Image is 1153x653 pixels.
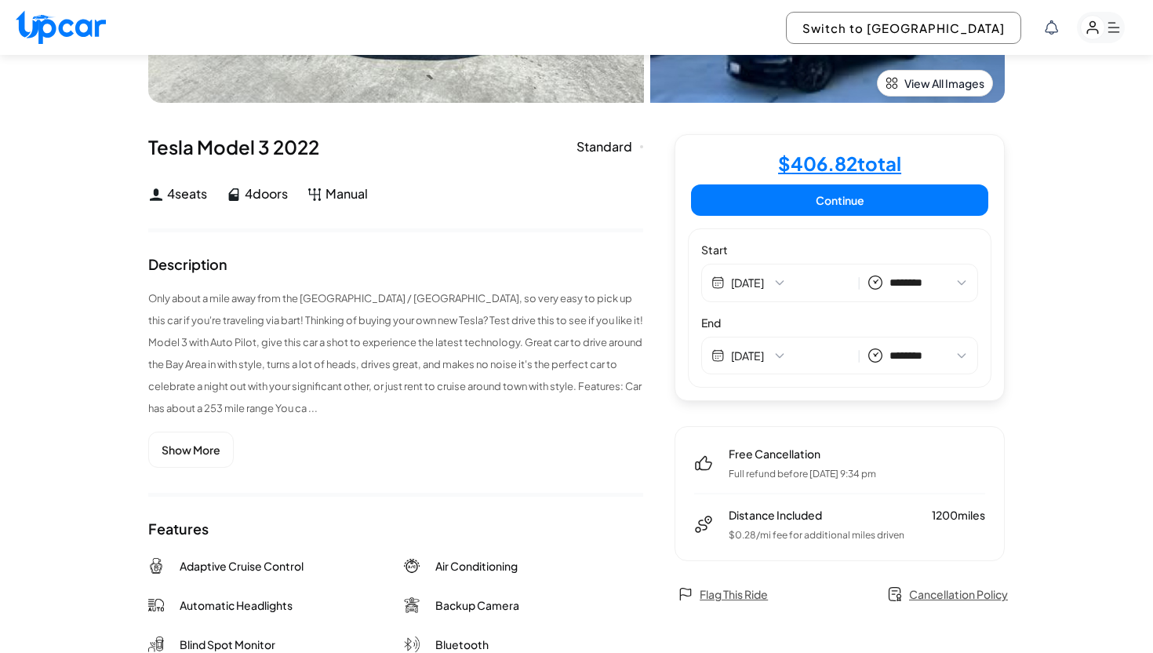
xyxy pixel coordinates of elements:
[245,184,288,203] span: 4 doors
[435,558,518,574] span: Air Conditioning
[404,597,420,613] img: Backup Camera
[909,586,1008,602] span: Cancellation Policy
[148,134,643,159] div: Tesla Model 3 2022
[148,637,164,652] img: Blind Spot Monitor
[731,348,851,363] button: [DATE]
[148,287,643,419] p: Only about a mile away from the [GEOGRAPHIC_DATA] / [GEOGRAPHIC_DATA], so very easy to pick up th...
[148,597,164,613] img: Automatic Headlights
[148,522,209,536] div: Features
[731,275,851,290] button: [DATE]
[729,446,876,461] span: Free Cancellation
[16,10,106,44] img: Upcar Logo
[435,637,489,652] span: Bluetooth
[694,515,713,534] img: distance-included
[729,468,876,480] p: Full refund before [DATE] 9:34 pm
[678,586,693,602] img: flag.svg
[404,637,420,652] img: Bluetooth
[694,454,713,472] img: free-cancel
[148,257,227,272] div: Description
[778,154,901,173] h4: $ 406.82 total
[877,70,993,97] button: View All Images
[691,184,988,216] button: Continue
[180,597,293,613] span: Automatic Headlights
[932,507,985,523] span: 1200 miles
[857,347,861,365] span: |
[886,77,898,89] img: view-all
[435,597,519,613] span: Backup Camera
[729,507,822,523] span: Distance Included
[404,558,420,574] img: Air Conditioning
[167,184,207,203] span: 4 seats
[786,12,1021,44] button: Switch to [GEOGRAPHIC_DATA]
[180,637,275,652] span: Blind Spot Monitor
[887,586,903,602] img: policy.svg
[729,529,985,542] p: $ 0.28 /mi fee for additional miles driven
[180,558,304,574] span: Adaptive Cruise Control
[148,558,164,574] img: Adaptive Cruise Control
[857,274,861,292] span: |
[148,432,234,468] button: Show More
[700,586,768,602] span: Flag This Ride
[904,75,984,91] span: View All Images
[576,137,643,156] div: Standard
[326,184,368,203] span: Manual
[701,242,978,257] label: Start
[701,315,978,330] label: End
